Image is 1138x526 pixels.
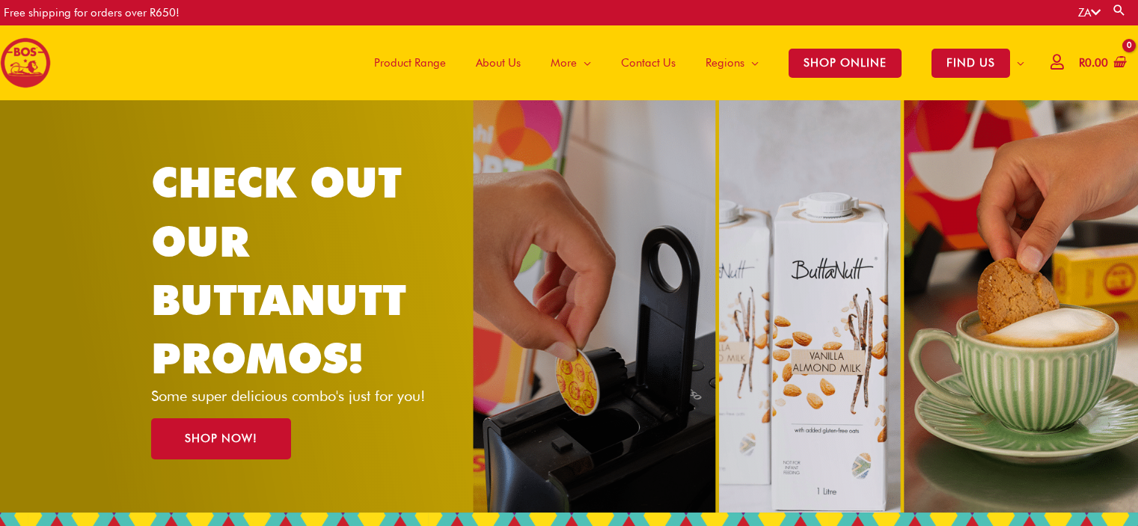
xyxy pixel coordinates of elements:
a: About Us [461,25,536,100]
span: SHOP NOW! [185,433,257,444]
span: More [551,40,577,85]
span: FIND US [931,49,1010,78]
a: Product Range [359,25,461,100]
a: More [536,25,606,100]
a: SHOP NOW! [151,418,291,459]
span: Contact Us [621,40,676,85]
a: ZA [1078,6,1101,19]
span: SHOP ONLINE [789,49,902,78]
span: Product Range [374,40,446,85]
a: SHOP ONLINE [774,25,917,100]
span: Regions [706,40,744,85]
span: R [1079,56,1085,70]
a: Contact Us [606,25,691,100]
a: View Shopping Cart, empty [1076,46,1127,80]
span: About Us [476,40,521,85]
nav: Site Navigation [348,25,1039,100]
a: Regions [691,25,774,100]
bdi: 0.00 [1079,56,1108,70]
p: Some super delicious combo's just for you! [151,388,451,403]
a: CHECK OUT OUR BUTTANUTT PROMOS! [151,157,406,383]
a: Search button [1112,3,1127,17]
